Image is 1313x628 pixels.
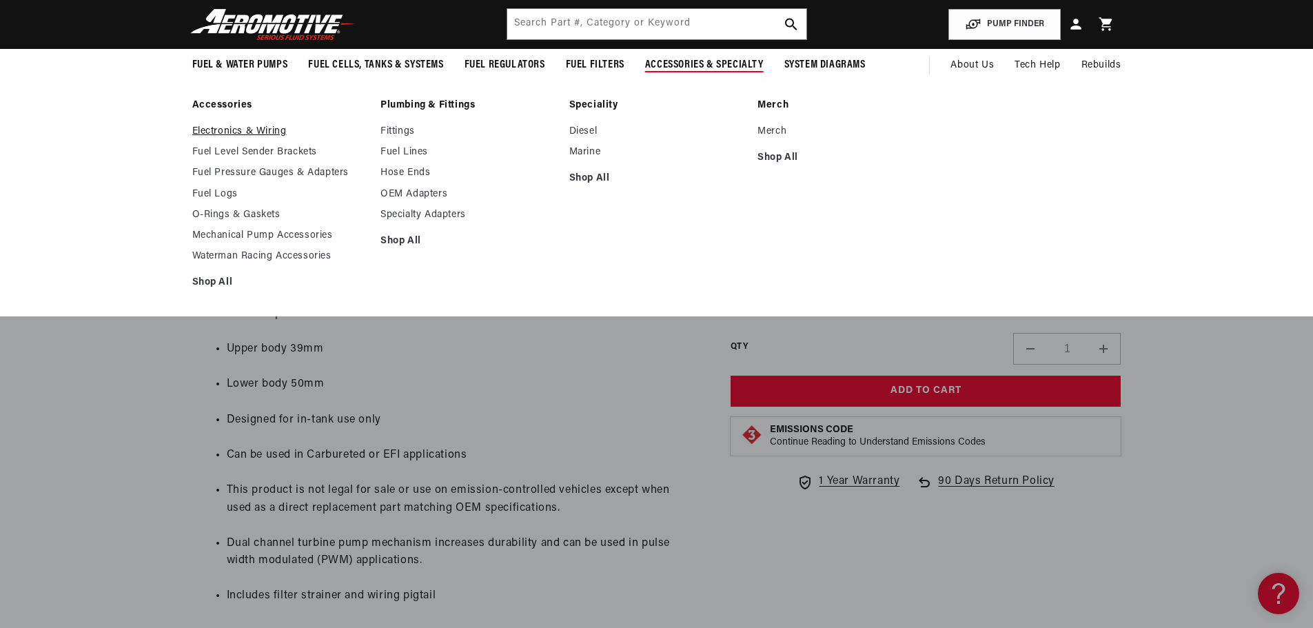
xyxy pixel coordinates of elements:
a: Merch [757,125,933,138]
a: Shop All [380,235,556,247]
summary: Accessories & Specialty [635,49,774,81]
li: Upper body 39mm [227,341,696,358]
button: search button [776,9,806,39]
span: Accessories & Specialty [645,58,764,72]
a: Accessories [192,99,367,112]
a: Fuel Level Sender Brackets [192,146,367,159]
a: Speciality [569,99,744,112]
summary: Fuel & Water Pumps [182,49,298,81]
a: Hose Ends [380,167,556,179]
a: Shop All [569,172,744,185]
img: Emissions code [741,424,763,446]
summary: Fuel Regulators [454,49,556,81]
a: Specialty Adapters [380,209,556,221]
a: Diesel [569,125,744,138]
a: Merch [757,99,933,112]
span: System Diagrams [784,58,866,72]
li: Dual channel turbine pump mechanism increases durability and can be used in pulse width modulated... [227,535,696,570]
summary: Fuel Cells, Tanks & Systems [298,49,454,81]
a: OEM Adapters [380,188,556,201]
span: 1 Year Warranty [819,473,899,491]
span: 90 Days Return Policy [938,473,1055,505]
li: Can be used in Carbureted or EFI applications [227,447,696,465]
button: Emissions CodeContinue Reading to Understand Emissions Codes [770,424,986,449]
a: About Us [940,49,1004,82]
a: Fittings [380,125,556,138]
a: Shop All [757,152,933,164]
a: 1 Year Warranty [797,473,899,491]
label: QTY [731,341,748,353]
p: Continue Reading to Understand Emissions Codes [770,436,986,449]
span: Tech Help [1015,58,1060,73]
button: Add to Cart [731,376,1121,407]
input: Search by Part Number, Category or Keyword [507,9,806,39]
a: Plumbing & Fittings [380,99,556,112]
a: Waterman Racing Accessories [192,250,367,263]
strong: Emissions Code [770,425,853,435]
summary: Tech Help [1004,49,1070,82]
span: Rebuilds [1081,58,1121,73]
a: Mechanical Pump Accessories [192,230,367,242]
a: Fuel Lines [380,146,556,159]
span: Fuel Cells, Tanks & Systems [308,58,443,72]
span: Fuel Filters [566,58,624,72]
summary: Rebuilds [1071,49,1132,82]
li: Lower body 50mm [227,376,696,394]
a: Marine [569,146,744,159]
a: O-Rings & Gaskets [192,209,367,221]
span: Fuel Regulators [465,58,545,72]
a: Shop All [192,276,367,289]
li: This product is not legal for sale or use on emission-controlled vehicles except when used as a d... [227,482,696,517]
img: Aeromotive [187,8,359,41]
li: Includes filter strainer and wiring pigtail [227,587,696,605]
summary: System Diagrams [774,49,876,81]
a: Fuel Pressure Gauges & Adapters [192,167,367,179]
span: About Us [950,60,994,70]
summary: Fuel Filters [556,49,635,81]
span: Fuel & Water Pumps [192,58,288,72]
li: Designed for in-tank use only [227,412,696,429]
a: Fuel Logs [192,188,367,201]
a: 90 Days Return Policy [916,473,1055,505]
button: PUMP FINDER [948,9,1061,40]
a: Electronics & Wiring [192,125,367,138]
